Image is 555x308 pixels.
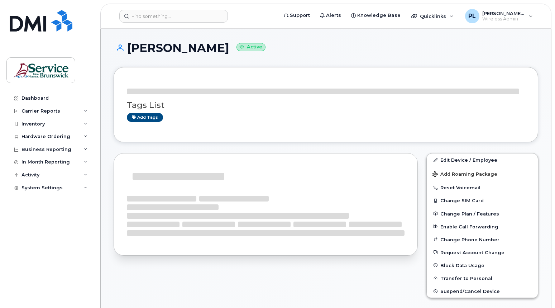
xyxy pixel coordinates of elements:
[427,246,538,259] button: Request Account Change
[427,166,538,181] button: Add Roaming Package
[427,207,538,220] button: Change Plan / Features
[114,42,538,54] h1: [PERSON_NAME]
[440,224,498,229] span: Enable Call Forwarding
[427,233,538,246] button: Change Phone Number
[427,194,538,207] button: Change SIM Card
[427,272,538,285] button: Transfer to Personal
[440,289,500,294] span: Suspend/Cancel Device
[427,285,538,298] button: Suspend/Cancel Device
[236,43,265,51] small: Active
[127,101,525,110] h3: Tags List
[440,211,499,216] span: Change Plan / Features
[427,259,538,272] button: Block Data Usage
[427,153,538,166] a: Edit Device / Employee
[427,181,538,194] button: Reset Voicemail
[432,171,497,178] span: Add Roaming Package
[127,113,163,122] a: Add tags
[427,220,538,233] button: Enable Call Forwarding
